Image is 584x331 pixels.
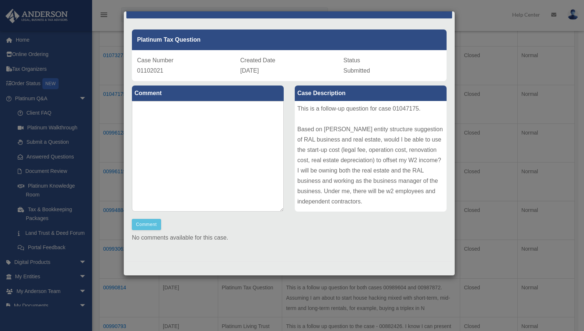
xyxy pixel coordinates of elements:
[132,219,161,230] button: Comment
[132,86,284,101] label: Comment
[442,4,447,11] button: Close
[295,101,447,212] div: This is a follow-up question for case 01047175. Based on [PERSON_NAME] entity structure suggestio...
[132,233,447,243] p: No comments available for this case.
[240,67,259,74] span: [DATE]
[132,29,447,50] div: Platinum Tax Question
[137,57,174,63] span: Case Number
[343,57,360,63] span: Status
[295,86,447,101] label: Case Description
[343,67,370,74] span: Submitted
[137,67,163,74] span: 01102021
[240,57,275,63] span: Created Date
